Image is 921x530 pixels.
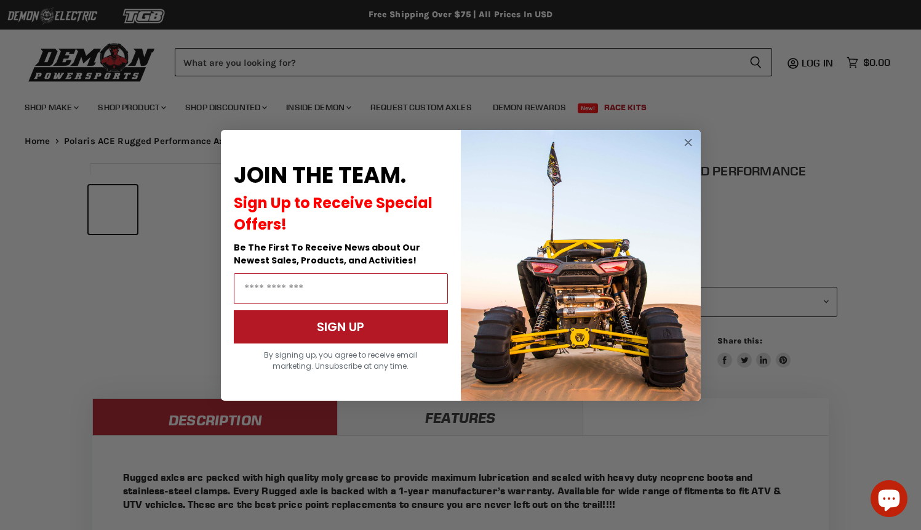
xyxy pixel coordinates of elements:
[234,159,406,191] span: JOIN THE TEAM.
[234,310,448,343] button: SIGN UP
[867,480,911,520] inbox-online-store-chat: Shopify online store chat
[680,135,696,150] button: Close dialog
[461,130,701,401] img: a9095488-b6e7-41ba-879d-588abfab540b.jpeg
[234,273,448,304] input: Email Address
[234,193,433,235] span: Sign Up to Receive Special Offers!
[234,241,420,267] span: Be The First To Receive News about Our Newest Sales, Products, and Activities!
[264,350,418,371] span: By signing up, you agree to receive email marketing. Unsubscribe at any time.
